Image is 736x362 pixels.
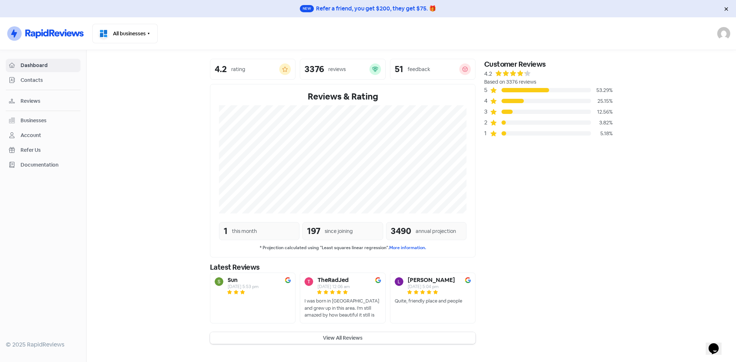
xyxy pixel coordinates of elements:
[395,297,462,305] div: Quite, friendly place and people
[219,244,466,251] small: * Projection calculated using "Least squares linear regression".
[591,97,613,105] div: 25.15%
[21,76,77,84] span: Contacts
[6,340,80,349] div: © 2025 RapidReviews
[215,277,223,286] img: Avatar
[6,94,80,108] a: Reviews
[484,107,490,116] div: 3
[210,262,476,273] div: Latest Reviews
[300,5,314,12] span: New
[210,332,476,344] button: View All Reviews
[328,66,346,73] div: reviews
[317,284,350,289] div: [DATE] 12:06 am
[484,78,613,86] div: Based on 3376 reviews
[21,132,41,139] div: Account
[6,114,80,127] a: Businesses
[6,74,80,87] a: Contacts
[6,158,80,172] a: Documentation
[416,228,456,235] div: annual projection
[591,130,613,137] div: 5.18%
[316,4,436,13] div: Refer a friend, you get $200, they get $75. 🎁
[21,117,47,124] div: Businesses
[717,27,730,40] img: User
[228,277,238,283] b: Sun
[285,277,291,283] img: Image
[300,59,385,80] a: 3376reviews
[224,225,228,238] div: 1
[408,277,455,283] b: [PERSON_NAME]
[6,129,80,142] a: Account
[6,59,80,72] a: Dashboard
[591,108,613,116] div: 12.56%
[484,59,613,70] div: Customer Reviews
[210,59,295,80] a: 4.2rating
[325,228,353,235] div: since joining
[465,277,471,283] img: Image
[484,129,490,138] div: 1
[591,87,613,94] div: 53.29%
[305,297,381,319] div: I was born in [GEOGRAPHIC_DATA] and grew up in this area. I'm still amazed by how beautiful it st...
[232,228,257,235] div: this month
[484,118,490,127] div: 2
[390,59,476,80] a: 51feedback
[391,225,411,238] div: 3490
[395,65,403,74] div: 51
[591,119,613,127] div: 3.82%
[307,225,320,238] div: 197
[706,333,729,355] iframe: chat widget
[228,284,259,289] div: [DATE] 5:53 pm
[389,245,426,251] a: More information.
[21,97,77,105] span: Reviews
[21,146,77,154] span: Refer Us
[305,65,324,74] div: 3376
[6,144,80,157] a: Refer Us
[305,277,313,286] img: Avatar
[484,70,492,78] div: 4.2
[408,284,455,289] div: [DATE] 5:04 pm
[231,66,245,73] div: rating
[484,97,490,105] div: 4
[219,90,466,103] div: Reviews & Rating
[484,86,490,94] div: 5
[408,66,430,73] div: feedback
[21,161,77,169] span: Documentation
[395,277,403,286] img: Avatar
[215,65,227,74] div: 4.2
[92,24,158,43] button: All businesses
[375,277,381,283] img: Image
[317,277,349,283] b: TheRadJed
[21,62,77,69] span: Dashboard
